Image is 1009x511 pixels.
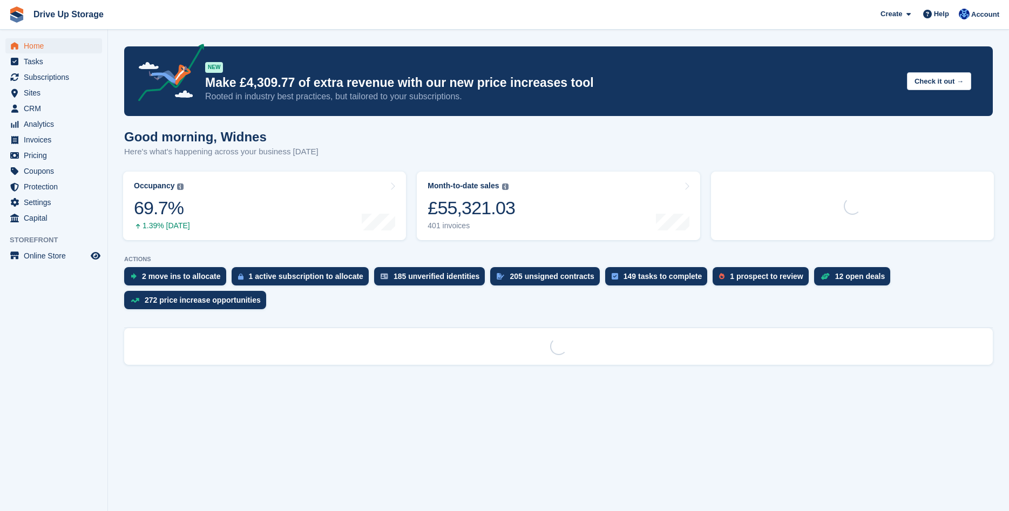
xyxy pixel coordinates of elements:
[24,117,89,132] span: Analytics
[5,248,102,263] a: menu
[145,296,261,304] div: 272 price increase opportunities
[24,54,89,69] span: Tasks
[374,267,491,291] a: 185 unverified identities
[134,181,174,190] div: Occupancy
[5,195,102,210] a: menu
[5,210,102,226] a: menu
[123,172,406,240] a: Occupancy 69.7% 1.39% [DATE]
[5,38,102,53] a: menu
[502,183,509,190] img: icon-info-grey-7440780725fd019a000dd9b08b2336e03edf1995a4989e88bcd33f0948082b44.svg
[124,256,993,263] p: ACTIONS
[134,221,190,230] div: 1.39% [DATE]
[24,195,89,210] span: Settings
[5,132,102,147] a: menu
[934,9,949,19] span: Help
[142,272,221,281] div: 2 move ins to allocate
[417,172,700,240] a: Month-to-date sales £55,321.03 401 invoices
[713,267,814,291] a: 1 prospect to review
[124,146,319,158] p: Here's what's happening across your business [DATE]
[24,85,89,100] span: Sites
[497,273,504,280] img: contract_signature_icon-13c848040528278c33f63329250d36e43548de30e8caae1d1a13099fd9432cc5.svg
[124,267,232,291] a: 2 move ins to allocate
[381,273,388,280] img: verify_identity-adf6edd0f0f0b5bbfe63781bf79b02c33cf7c696d77639b501bdc392416b5a36.svg
[24,210,89,226] span: Capital
[605,267,713,291] a: 149 tasks to complete
[814,267,896,291] a: 12 open deals
[428,197,515,219] div: £55,321.03
[5,117,102,132] a: menu
[24,132,89,147] span: Invoices
[5,148,102,163] a: menu
[205,75,898,91] p: Make £4,309.77 of extra revenue with our new price increases tool
[719,273,724,280] img: prospect-51fa495bee0391a8d652442698ab0144808aea92771e9ea1ae160a38d050c398.svg
[428,221,515,230] div: 401 invoices
[9,6,25,23] img: stora-icon-8386f47178a22dfd0bd8f6a31ec36ba5ce8667c1dd55bd0f319d3a0aa187defe.svg
[510,272,594,281] div: 205 unsigned contracts
[5,101,102,116] a: menu
[205,91,898,103] p: Rooted in industry best practices, but tailored to your subscriptions.
[10,235,107,246] span: Storefront
[490,267,605,291] a: 205 unsigned contracts
[89,249,102,262] a: Preview store
[177,183,184,190] img: icon-info-grey-7440780725fd019a000dd9b08b2336e03edf1995a4989e88bcd33f0948082b44.svg
[24,248,89,263] span: Online Store
[5,54,102,69] a: menu
[959,9,970,19] img: Widnes Team
[5,179,102,194] a: menu
[131,273,137,280] img: move_ins_to_allocate_icon-fdf77a2bb77ea45bf5b3d319d69a93e2d87916cf1d5bf7949dd705db3b84f3ca.svg
[129,44,205,105] img: price-adjustments-announcement-icon-8257ccfd72463d97f412b2fc003d46551f7dbcb40ab6d574587a9cd5c0d94...
[907,72,971,90] button: Check it out →
[881,9,902,19] span: Create
[24,101,89,116] span: CRM
[428,181,499,190] div: Month-to-date sales
[205,62,223,73] div: NEW
[821,272,830,280] img: deal-1b604bf984904fb50ccaf53a9ad4b4a5d6e5aea283cecdc64d6e3604feb123c2.svg
[24,179,89,194] span: Protection
[249,272,363,281] div: 1 active subscription to allocate
[971,9,999,20] span: Account
[624,272,702,281] div: 149 tasks to complete
[24,70,89,85] span: Subscriptions
[131,298,139,303] img: price_increase_opportunities-93ffe204e8149a01c8c9dc8f82e8f89637d9d84a8eef4429ea346261dce0b2c0.svg
[612,273,618,280] img: task-75834270c22a3079a89374b754ae025e5fb1db73e45f91037f5363f120a921f8.svg
[29,5,108,23] a: Drive Up Storage
[394,272,480,281] div: 185 unverified identities
[124,291,272,315] a: 272 price increase opportunities
[238,273,243,280] img: active_subscription_to_allocate_icon-d502201f5373d7db506a760aba3b589e785aa758c864c3986d89f69b8ff3...
[24,148,89,163] span: Pricing
[730,272,803,281] div: 1 prospect to review
[835,272,885,281] div: 12 open deals
[5,70,102,85] a: menu
[24,38,89,53] span: Home
[24,163,89,179] span: Coupons
[124,130,319,144] h1: Good morning, Widnes
[232,267,374,291] a: 1 active subscription to allocate
[134,197,190,219] div: 69.7%
[5,85,102,100] a: menu
[5,163,102,179] a: menu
